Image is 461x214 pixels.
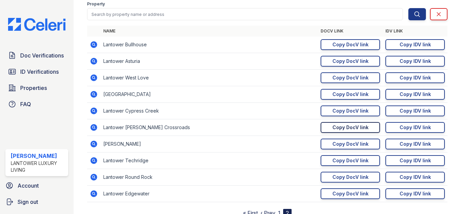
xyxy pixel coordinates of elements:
span: FAQ [20,100,31,108]
a: Doc Verifications [5,49,68,62]
div: Copy IDV link [400,74,431,81]
a: Copy DocV link [321,188,380,199]
td: Lantower West Love [101,70,318,86]
a: Properties [5,81,68,95]
a: Copy DocV link [321,172,380,183]
div: Copy IDV link [400,108,431,114]
div: Copy DocV link [332,174,369,181]
span: Sign out [18,198,38,206]
a: ID Verifications [5,65,68,78]
a: Copy IDV link [385,139,445,149]
td: [PERSON_NAME] [101,136,318,152]
td: Lantower Cypress Creek [101,103,318,119]
div: Copy IDV link [400,157,431,164]
a: Copy IDV link [385,72,445,83]
a: Copy IDV link [385,122,445,133]
th: Name [101,26,318,37]
span: Account [18,182,39,190]
a: Copy DocV link [321,56,380,67]
td: [GEOGRAPHIC_DATA] [101,86,318,103]
a: Copy IDV link [385,89,445,100]
a: Copy DocV link [321,122,380,133]
div: Copy DocV link [332,141,369,147]
div: Copy IDV link [400,41,431,48]
a: Copy IDV link [385,56,445,67]
div: Copy DocV link [332,157,369,164]
td: Lantower Edgewater [101,186,318,202]
a: Copy IDV link [385,188,445,199]
td: Lantower [PERSON_NAME] Crossroads [101,119,318,136]
img: CE_Logo_Blue-a8612792a0a2168367f1c8372b55b34899dd931a85d93a1a3d3e32e68fde9ad4.png [3,18,71,31]
div: Copy IDV link [400,190,431,197]
a: Copy IDV link [385,39,445,50]
div: Copy DocV link [332,124,369,131]
span: ID Verifications [20,68,59,76]
div: Copy DocV link [332,41,369,48]
div: Copy DocV link [332,58,369,65]
a: Copy IDV link [385,105,445,116]
a: Copy DocV link [321,155,380,166]
td: Lantower Asturia [101,53,318,70]
td: Lantower Techridge [101,152,318,169]
a: Copy DocV link [321,39,380,50]
div: Lantower Luxury Living [11,160,65,173]
th: IDV Link [383,26,448,37]
td: Lantower Bullhouse [101,37,318,53]
a: Copy DocV link [321,72,380,83]
th: DocV Link [318,26,383,37]
div: Copy IDV link [400,141,431,147]
label: Property [87,1,105,7]
div: Copy IDV link [400,91,431,98]
a: Copy IDV link [385,155,445,166]
td: Lantower Round Rock [101,169,318,186]
div: Copy DocV link [332,74,369,81]
a: FAQ [5,97,68,111]
div: Copy DocV link [332,108,369,114]
div: Copy IDV link [400,124,431,131]
input: Search by property name or address [87,8,403,20]
a: Copy DocV link [321,139,380,149]
a: Account [3,179,71,192]
a: Copy IDV link [385,172,445,183]
a: Sign out [3,195,71,209]
div: Copy IDV link [400,58,431,65]
div: Copy DocV link [332,91,369,98]
span: Properties [20,84,47,92]
a: Copy DocV link [321,105,380,116]
div: Copy DocV link [332,190,369,197]
span: Doc Verifications [20,51,64,60]
div: [PERSON_NAME] [11,152,65,160]
div: Copy IDV link [400,174,431,181]
a: Copy DocV link [321,89,380,100]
